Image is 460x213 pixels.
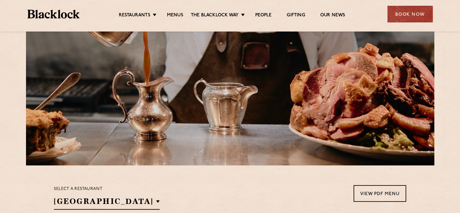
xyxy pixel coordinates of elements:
a: Menus [167,12,183,19]
a: The Blacklock Way [191,12,239,19]
div: Book Now [387,6,433,22]
a: Our News [320,12,345,19]
a: Gifting [287,12,305,19]
a: People [255,12,272,19]
a: Restaurants [119,12,150,19]
h2: [GEOGRAPHIC_DATA] [54,196,160,210]
p: Select a restaurant [54,185,160,193]
a: View PDF Menu [354,185,406,202]
img: BL_Textured_Logo-footer-cropped.svg [28,10,80,18]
